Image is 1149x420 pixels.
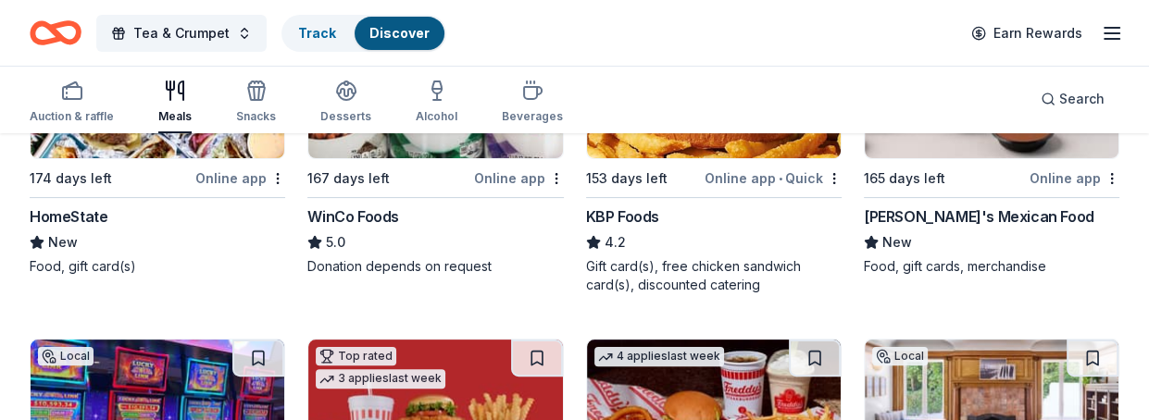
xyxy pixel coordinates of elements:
div: 167 days left [307,167,390,190]
span: 5.0 [326,231,345,253]
div: 174 days left [30,167,112,190]
div: Local [872,347,928,365]
span: 4.2 [605,231,626,253]
div: Food, gift cards, merchandise [864,257,1119,276]
button: Meals [158,72,192,133]
a: Track [298,25,336,41]
a: Home [30,11,81,55]
div: Local [38,347,94,365]
div: KBP Foods [586,205,659,228]
div: Alcohol [416,109,457,124]
div: Online app [474,167,564,190]
button: Beverages [502,72,563,133]
div: 3 applies last week [316,369,445,389]
button: Desserts [320,72,371,133]
span: Tea & Crumpet [133,22,230,44]
div: Gift card(s), free chicken sandwich card(s), discounted catering [586,257,842,294]
div: HomeState [30,205,107,228]
div: Auction & raffle [30,109,114,124]
span: New [882,231,912,253]
button: TrackDiscover [281,15,446,52]
div: Desserts [320,109,371,124]
div: Top rated [316,347,396,365]
a: Discover [369,25,430,41]
div: Online app Quick [705,167,842,190]
div: 153 days left [586,167,668,190]
div: 165 days left [864,167,945,190]
div: Donation depends on request [307,257,563,276]
div: 4 applies last week [594,347,724,366]
button: Search [1026,80,1119,117]
span: • [779,171,782,186]
div: Snacks [236,109,276,124]
div: WinCo Foods [307,205,399,228]
span: Search [1059,88,1105,110]
div: Beverages [502,109,563,124]
button: Tea & Crumpet [96,15,267,52]
span: New [48,231,78,253]
div: Food, gift card(s) [30,257,285,276]
button: Auction & raffle [30,72,114,133]
button: Snacks [236,72,276,133]
button: Alcohol [416,72,457,133]
div: [PERSON_NAME]'s Mexican Food [864,205,1094,228]
div: Meals [158,109,192,124]
div: Online app [1030,167,1119,190]
a: Earn Rewards [960,17,1093,50]
div: Online app [195,167,285,190]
